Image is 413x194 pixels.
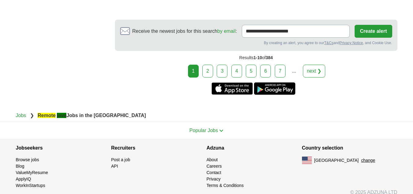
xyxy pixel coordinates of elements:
a: ValueMyResume [16,170,48,175]
div: Results of [115,51,397,65]
div: 1 [188,65,199,78]
strong: Jobs in the [GEOGRAPHIC_DATA] [38,113,146,118]
span: 384 [266,55,273,60]
a: Get the Android app [254,82,295,95]
a: API [111,164,118,169]
a: About [207,157,218,162]
img: toggle icon [219,129,223,132]
a: Careers [207,164,222,169]
a: Browse jobs [16,157,39,162]
button: Create alert [355,25,392,38]
a: by email [217,29,236,34]
img: US flag [302,157,312,164]
div: By creating an alert, you agree to our and , and Cookie Use. [120,40,392,46]
span: Receive the newest jobs for this search : [132,28,237,35]
button: change [361,157,375,164]
span: Remote [38,113,56,118]
span: Popular Jobs [190,128,218,133]
a: 5 [246,65,256,78]
span: 1-10 [253,55,262,60]
span: java [57,113,66,118]
a: Contact [207,170,221,175]
h4: Country selection [302,139,397,157]
a: Post a job [111,157,130,162]
a: next ❯ [303,65,326,78]
span: [GEOGRAPHIC_DATA] [314,157,359,164]
a: 3 [217,65,227,78]
a: Privacy [207,177,221,181]
a: ApplyIQ [16,177,31,181]
div: ... [288,65,300,77]
a: Get the iPhone app [212,82,253,95]
a: 7 [275,65,286,78]
span: ❯ [30,113,34,118]
a: WorkInStartups [16,183,45,188]
a: 6 [260,65,271,78]
a: Terms & Conditions [207,183,244,188]
a: Blog [16,164,24,169]
a: Privacy Notice [339,41,363,45]
a: T&Cs [324,41,333,45]
a: Jobs [16,113,26,118]
a: 4 [231,65,242,78]
a: 2 [202,65,213,78]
